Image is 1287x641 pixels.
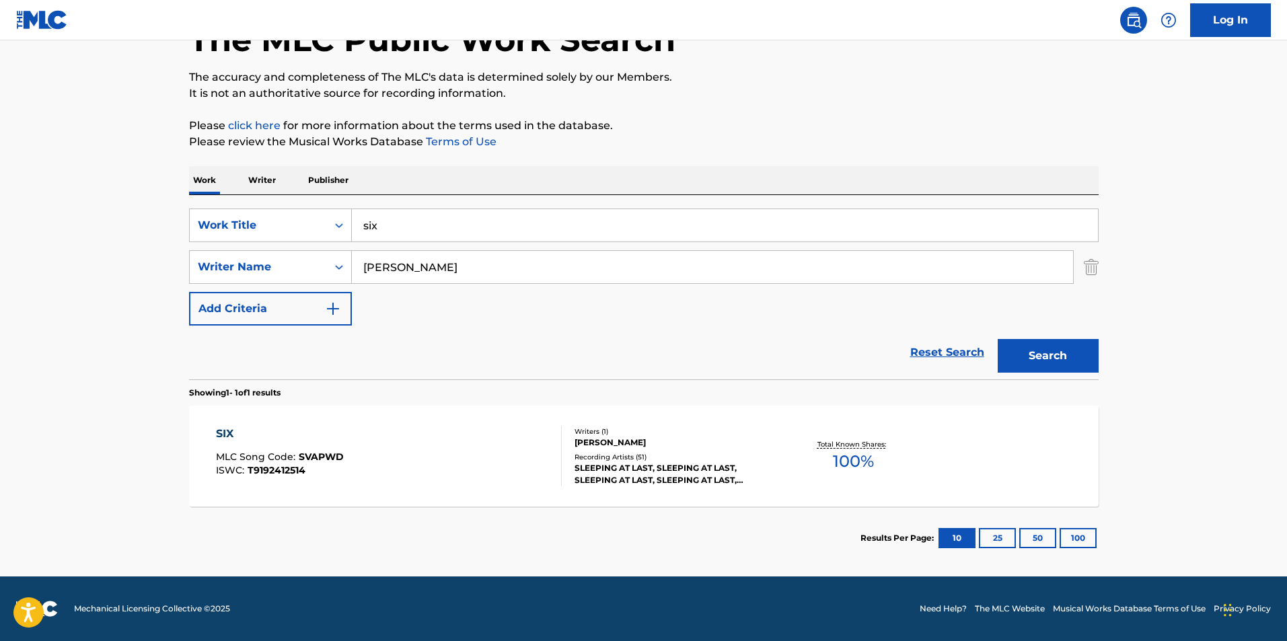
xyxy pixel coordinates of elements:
button: Add Criteria [189,292,352,326]
div: Recording Artists ( 51 ) [575,452,778,462]
div: Drag [1224,590,1232,630]
button: 10 [939,528,976,548]
a: Privacy Policy [1214,603,1271,615]
img: search [1126,12,1142,28]
span: MLC Song Code : [216,451,299,463]
button: Search [998,339,1099,373]
div: Work Title [198,217,319,233]
a: Need Help? [920,603,967,615]
a: Log In [1190,3,1271,37]
p: Writer [244,166,280,194]
button: 50 [1019,528,1056,548]
div: Writer Name [198,259,319,275]
div: [PERSON_NAME] [575,437,778,449]
p: Showing 1 - 1 of 1 results [189,387,281,399]
img: MLC Logo [16,10,68,30]
img: Delete Criterion [1084,250,1099,284]
span: 100 % [833,449,874,474]
div: SIX [216,426,344,442]
img: help [1161,12,1177,28]
p: Total Known Shares: [817,439,889,449]
p: Please review the Musical Works Database [189,134,1099,150]
span: Mechanical Licensing Collective © 2025 [74,603,230,615]
span: ISWC : [216,464,248,476]
a: Public Search [1120,7,1147,34]
a: Terms of Use [423,135,497,148]
a: The MLC Website [975,603,1045,615]
p: It is not an authoritative source for recording information. [189,85,1099,102]
div: Help [1155,7,1182,34]
img: logo [16,601,58,617]
a: Musical Works Database Terms of Use [1053,603,1206,615]
span: T9192412514 [248,464,305,476]
a: Reset Search [904,338,991,367]
p: Publisher [304,166,353,194]
a: click here [228,119,281,132]
button: 25 [979,528,1016,548]
iframe: Chat Widget [1220,576,1287,641]
div: SLEEPING AT LAST, SLEEPING AT LAST, SLEEPING AT LAST, SLEEPING AT LAST, SLEEPING AT LAST [575,462,778,486]
img: 9d2ae6d4665cec9f34b9.svg [325,301,341,317]
form: Search Form [189,209,1099,379]
p: Please for more information about the terms used in the database. [189,118,1099,134]
p: Results Per Page: [860,532,937,544]
span: SVAPWD [299,451,344,463]
button: 100 [1060,528,1097,548]
a: SIXMLC Song Code:SVAPWDISWC:T9192412514Writers (1)[PERSON_NAME]Recording Artists (51)SLEEPING AT ... [189,406,1099,506]
div: Writers ( 1 ) [575,426,778,437]
p: Work [189,166,220,194]
p: The accuracy and completeness of The MLC's data is determined solely by our Members. [189,69,1099,85]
